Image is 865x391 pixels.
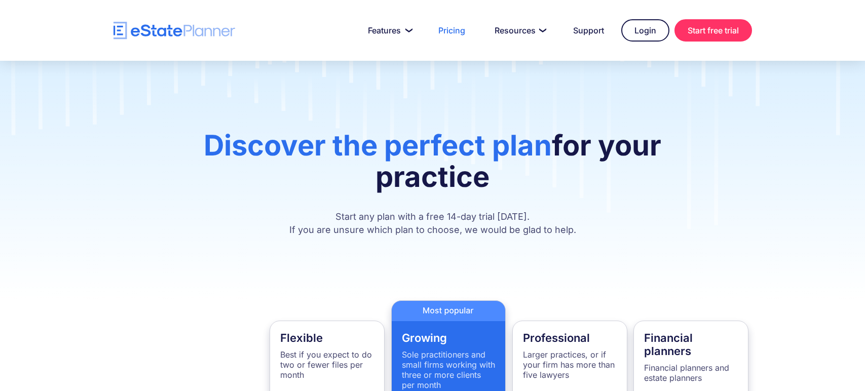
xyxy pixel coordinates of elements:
a: Pricing [426,20,477,41]
a: Support [561,20,616,41]
a: Features [356,20,421,41]
h4: Flexible [280,331,374,344]
a: Start free trial [674,19,752,42]
p: Sole practitioners and small firms working with three or more clients per month [402,349,496,390]
h4: Financial planners [644,331,738,358]
span: Discover the perfect plan [204,128,552,163]
a: Login [621,19,669,42]
h4: Professional [523,331,617,344]
h4: Growing [402,331,496,344]
p: Financial planners and estate planners [644,363,738,383]
h1: for your practice [188,130,676,203]
a: home [114,22,235,40]
a: Resources [482,20,556,41]
p: Start any plan with a free 14-day trial [DATE]. If you are unsure which plan to choose, we would ... [188,210,676,237]
p: Larger practices, or if your firm has more than five lawyers [523,349,617,380]
p: Best if you expect to do two or fewer files per month [280,349,374,380]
